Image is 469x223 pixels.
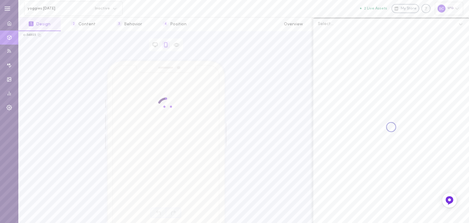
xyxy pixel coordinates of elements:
span: 2 [71,21,76,26]
span: 4 [163,21,168,26]
button: 2 Live Assets [360,6,387,10]
button: 1Design [18,17,61,31]
div: c-34903 [24,33,36,37]
button: 3Behavior [106,17,152,31]
a: 2 Live Assets [360,6,391,11]
span: Inactive [91,6,110,10]
button: 4Position [152,17,197,31]
div: Select... [318,22,333,26]
button: Overview [274,17,313,31]
a: My Store [391,4,419,13]
span: Redo [166,208,181,218]
div: ברט [435,2,463,15]
span: 1 [29,21,34,26]
div: Knowledge center [421,4,431,13]
span: yoggies [DATE] [27,6,91,11]
img: Feedback Button [445,196,454,205]
span: My Store [401,6,416,12]
button: 2Content [61,17,106,31]
span: Undo [151,208,166,218]
span: 3 [117,21,122,26]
